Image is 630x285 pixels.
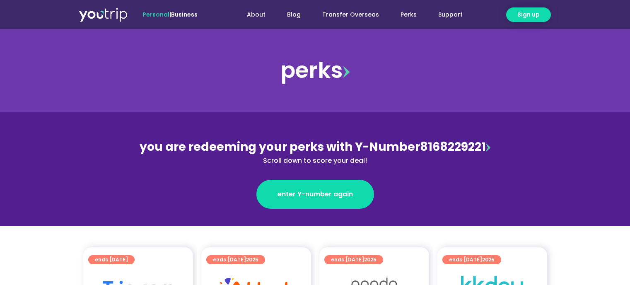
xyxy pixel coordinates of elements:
a: ends [DATE]2025 [206,255,265,264]
a: ends [DATE]2025 [324,255,383,264]
nav: Menu [220,7,473,22]
a: Perks [390,7,427,22]
span: you are redeeming your perks with Y-Number [140,139,420,155]
a: ends [DATE]2025 [442,255,501,264]
span: Personal [142,10,169,19]
span: Sign up [517,10,540,19]
a: Sign up [506,7,551,22]
div: 8168229221 [135,138,495,166]
span: ends [DATE] [95,255,128,264]
span: 2025 [482,256,495,263]
span: 2025 [364,256,377,263]
a: About [236,7,276,22]
span: enter Y-number again [278,189,353,199]
div: Scroll down to score your deal! [135,156,495,166]
a: enter Y-number again [256,180,374,209]
a: ends [DATE] [88,255,135,264]
span: ends [DATE] [213,255,258,264]
a: Blog [276,7,311,22]
a: Transfer Overseas [311,7,390,22]
span: 2025 [246,256,258,263]
a: Support [427,7,473,22]
span: | [142,10,198,19]
span: ends [DATE] [449,255,495,264]
span: ends [DATE] [331,255,377,264]
a: Business [171,10,198,19]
